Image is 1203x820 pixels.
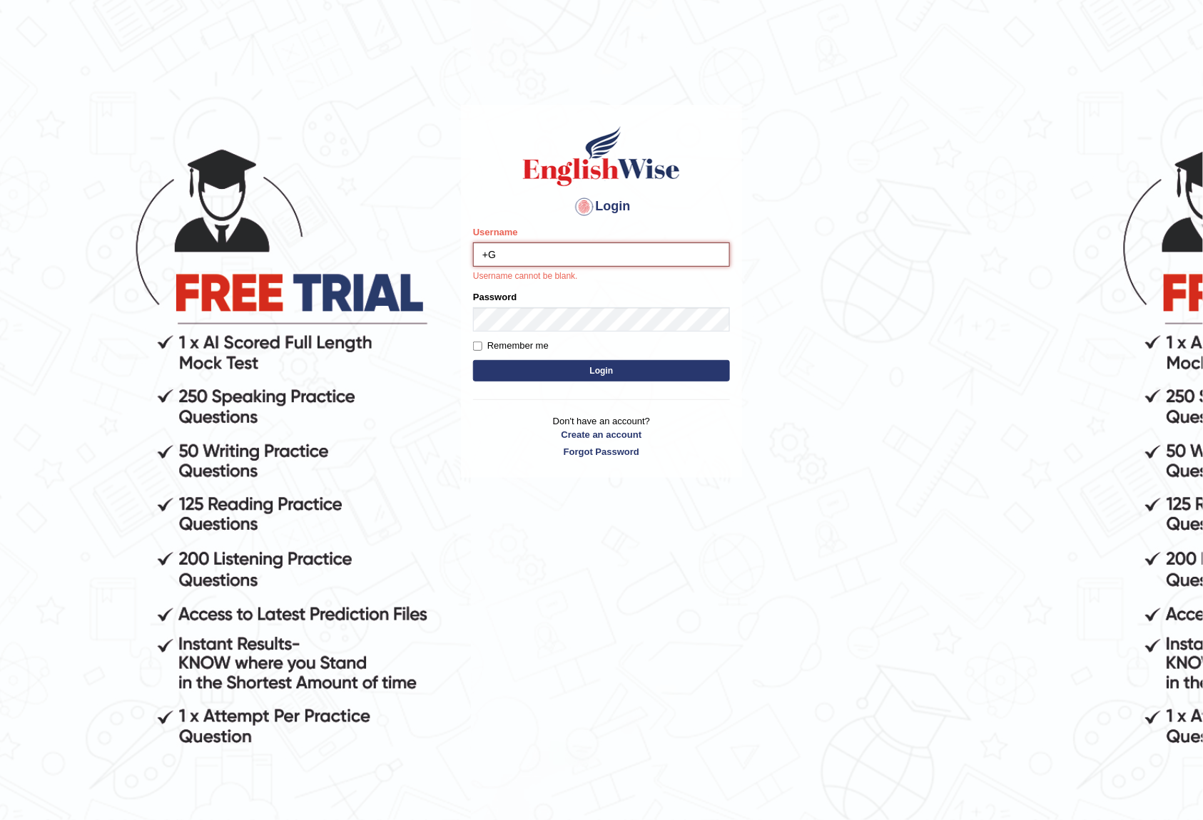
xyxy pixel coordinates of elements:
[473,360,730,381] button: Login
[473,414,730,458] p: Don't have an account?
[473,195,730,218] h4: Login
[520,124,683,188] img: Logo of English Wise sign in for intelligent practice with AI
[473,270,730,283] p: Username cannot be blank.
[473,428,730,441] a: Create an account
[473,290,517,304] label: Password
[473,342,482,351] input: Remember me
[473,225,518,239] label: Username
[473,445,730,458] a: Forgot Password
[473,339,549,353] label: Remember me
